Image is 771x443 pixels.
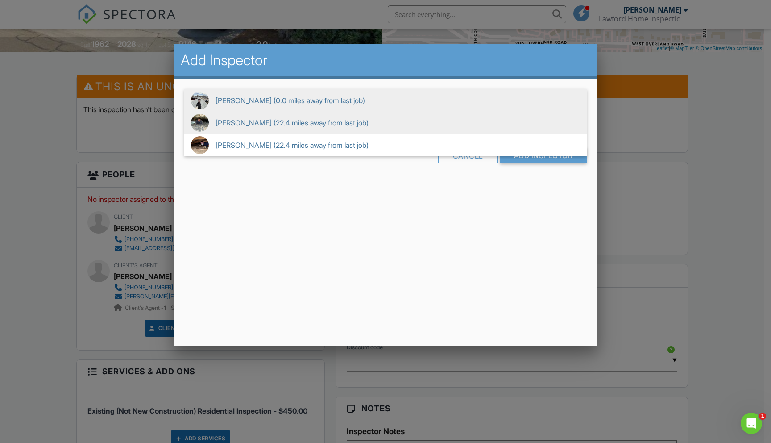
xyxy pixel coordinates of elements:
[191,114,209,132] img: crawl_pic.jpg
[191,92,209,109] img: img_0726.jpeg
[184,112,587,134] span: [PERSON_NAME] (22.4 miles away from last job)
[191,136,209,154] img: mike_facebook.jpg
[741,413,762,434] iframe: Intercom live chat
[184,134,587,156] span: [PERSON_NAME] (22.4 miles away from last job)
[184,89,587,112] span: [PERSON_NAME] (0.0 miles away from last job)
[181,51,590,69] h2: Add Inspector
[759,413,766,420] span: 1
